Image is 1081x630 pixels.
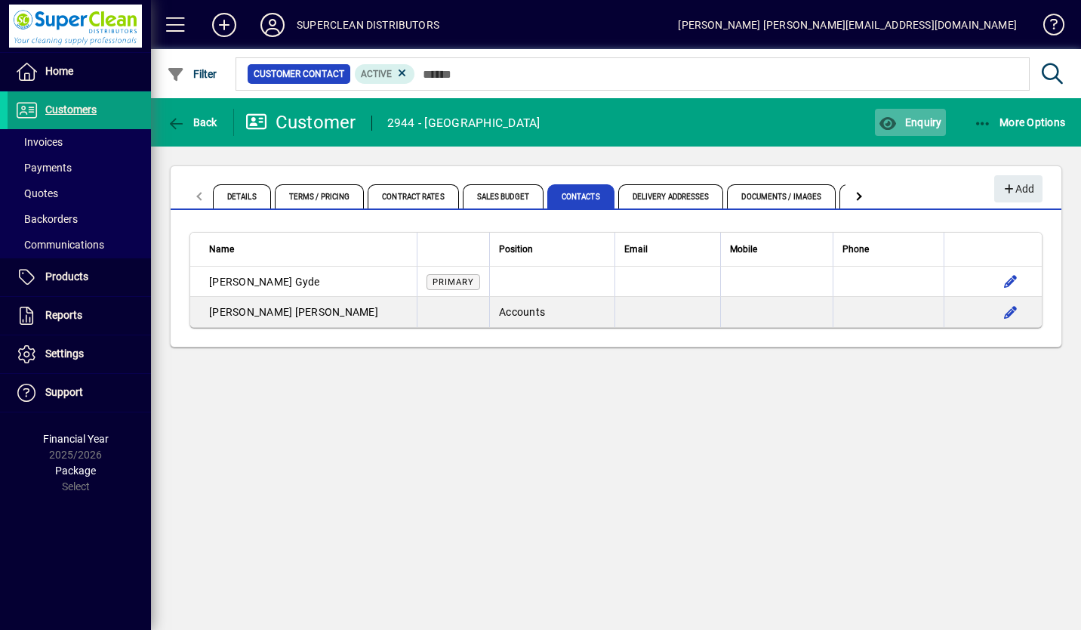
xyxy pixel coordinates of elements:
[8,206,151,232] a: Backorders
[209,241,234,258] span: Name
[994,175,1043,202] button: Add
[45,65,73,77] span: Home
[875,109,945,136] button: Enquiry
[842,241,935,258] div: Phone
[8,53,151,91] a: Home
[45,309,82,321] span: Reports
[15,213,78,225] span: Backorders
[387,111,540,135] div: 2944 - [GEOGRAPHIC_DATA]
[879,116,941,128] span: Enquiry
[167,116,217,128] span: Back
[730,241,757,258] span: Mobile
[8,258,151,296] a: Products
[254,66,344,82] span: Customer Contact
[624,241,711,258] div: Email
[163,60,221,88] button: Filter
[295,276,320,288] span: Gyde
[839,184,924,208] span: Custom Fields
[248,11,297,39] button: Profile
[15,136,63,148] span: Invoices
[55,465,96,477] span: Package
[151,109,234,136] app-page-header-button: Back
[730,241,824,258] div: Mobile
[368,184,458,208] span: Contract Rates
[727,184,836,208] span: Documents / Images
[43,433,109,445] span: Financial Year
[624,241,648,258] span: Email
[295,306,378,318] span: [PERSON_NAME]
[1002,177,1034,202] span: Add
[433,277,474,287] span: Primary
[15,162,72,174] span: Payments
[209,276,292,288] span: [PERSON_NAME]
[275,184,365,208] span: Terms / Pricing
[974,116,1066,128] span: More Options
[842,241,869,258] span: Phone
[361,69,392,79] span: Active
[167,68,217,80] span: Filter
[618,184,724,208] span: Delivery Addresses
[499,241,533,258] span: Position
[678,13,1017,37] div: [PERSON_NAME] [PERSON_NAME][EMAIL_ADDRESS][DOMAIN_NAME]
[45,386,83,398] span: Support
[970,109,1070,136] button: More Options
[8,129,151,155] a: Invoices
[8,374,151,412] a: Support
[8,335,151,373] a: Settings
[209,241,408,258] div: Name
[45,347,84,360] span: Settings
[45,270,88,283] span: Products
[8,181,151,206] a: Quotes
[8,155,151,181] a: Payments
[489,297,614,327] td: Accounts
[209,306,292,318] span: [PERSON_NAME]
[15,187,58,199] span: Quotes
[8,297,151,335] a: Reports
[45,103,97,116] span: Customers
[163,109,221,136] button: Back
[8,232,151,258] a: Communications
[1032,3,1062,52] a: Knowledge Base
[463,184,544,208] span: Sales Budget
[213,184,271,208] span: Details
[355,64,415,84] mat-chip: Activation Status: Active
[200,11,248,39] button: Add
[547,184,614,208] span: Contacts
[499,241,605,258] div: Position
[297,13,439,37] div: SUPERCLEAN DISTRIBUTORS
[15,239,104,251] span: Communications
[245,110,356,134] div: Customer
[999,270,1023,294] button: Edit
[999,300,1023,324] button: Edit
